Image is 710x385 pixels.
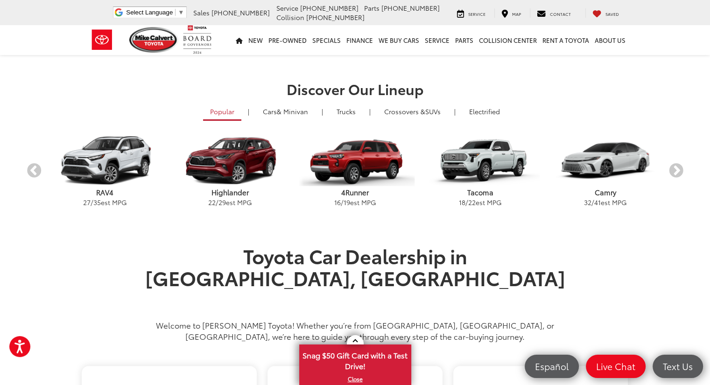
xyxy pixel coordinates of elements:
p: / est MPG [293,198,418,207]
span: 22 [468,198,476,207]
a: Service [422,25,452,55]
a: Español [525,355,579,378]
a: Map [494,8,528,18]
p: Highlander [168,187,293,197]
span: 27 [83,198,91,207]
span: Contact [550,11,571,17]
a: WE BUY CARS [376,25,422,55]
a: About Us [592,25,628,55]
a: Live Chat [586,355,646,378]
p: / est MPG [42,198,168,207]
span: Service [276,3,298,13]
a: Specials [309,25,344,55]
p: Welcome to [PERSON_NAME] Toyota! Whether you’re from [GEOGRAPHIC_DATA], [GEOGRAPHIC_DATA], or [GE... [138,319,572,342]
a: Service [450,8,492,18]
img: Toyota [84,25,120,55]
span: Saved [605,11,619,17]
span: Snag $50 Gift Card with a Test Drive! [300,345,410,374]
span: Collision [276,13,304,22]
a: Contact [530,8,578,18]
span: & Minivan [277,107,308,116]
img: Toyota Tacoma [421,136,540,186]
h2: Discover Our Lineup [26,81,684,96]
img: Toyota Camry [546,136,665,186]
a: Rent a Toyota [540,25,592,55]
span: Text Us [658,360,697,372]
span: 35 [93,198,101,207]
span: Crossovers & [384,107,425,116]
p: Camry [543,187,668,197]
img: Mike Calvert Toyota [129,27,179,53]
a: Trucks [330,103,363,119]
span: Live Chat [591,360,640,372]
a: New [246,25,266,55]
a: SUVs [377,103,448,119]
span: Sales [193,8,210,17]
a: Pre-Owned [266,25,309,55]
p: 4Runner [293,187,418,197]
a: Parts [452,25,476,55]
span: [PHONE_NUMBER] [211,8,270,17]
aside: carousel [26,127,684,214]
img: Toyota 4Runner [295,136,415,186]
a: Cars [256,103,315,119]
img: Toyota Highlander [170,136,289,186]
span: [PHONE_NUMBER] [306,13,365,22]
span: 18 [459,198,465,207]
a: Popular [203,103,241,121]
a: Electrified [462,103,507,119]
p: / est MPG [543,198,668,207]
span: 41 [594,198,601,207]
p: Tacoma [418,187,543,197]
span: 16 [334,198,341,207]
span: Map [512,11,521,17]
a: Collision Center [476,25,540,55]
button: Previous [26,163,42,179]
span: 22 [208,198,216,207]
span: [PHONE_NUMBER] [381,3,440,13]
a: Text Us [653,355,703,378]
span: [PHONE_NUMBER] [300,3,359,13]
li: | [246,107,252,116]
a: Home [233,25,246,55]
p: RAV4 [42,187,168,197]
span: 19 [344,198,350,207]
li: | [367,107,373,116]
span: 32 [584,198,591,207]
span: Español [530,360,573,372]
li: | [319,107,325,116]
h1: Toyota Car Dealership in [GEOGRAPHIC_DATA], [GEOGRAPHIC_DATA] [138,245,572,309]
a: Finance [344,25,376,55]
a: My Saved Vehicles [585,8,626,18]
button: Next [668,163,684,179]
a: Select Language​ [126,9,184,16]
p: / est MPG [168,198,293,207]
span: Parts [364,3,380,13]
span: ▼ [178,9,184,16]
p: / est MPG [418,198,543,207]
span: 29 [218,198,226,207]
span: Select Language [126,9,173,16]
img: Toyota RAV4 [45,136,164,186]
li: | [452,107,458,116]
span: Service [468,11,485,17]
